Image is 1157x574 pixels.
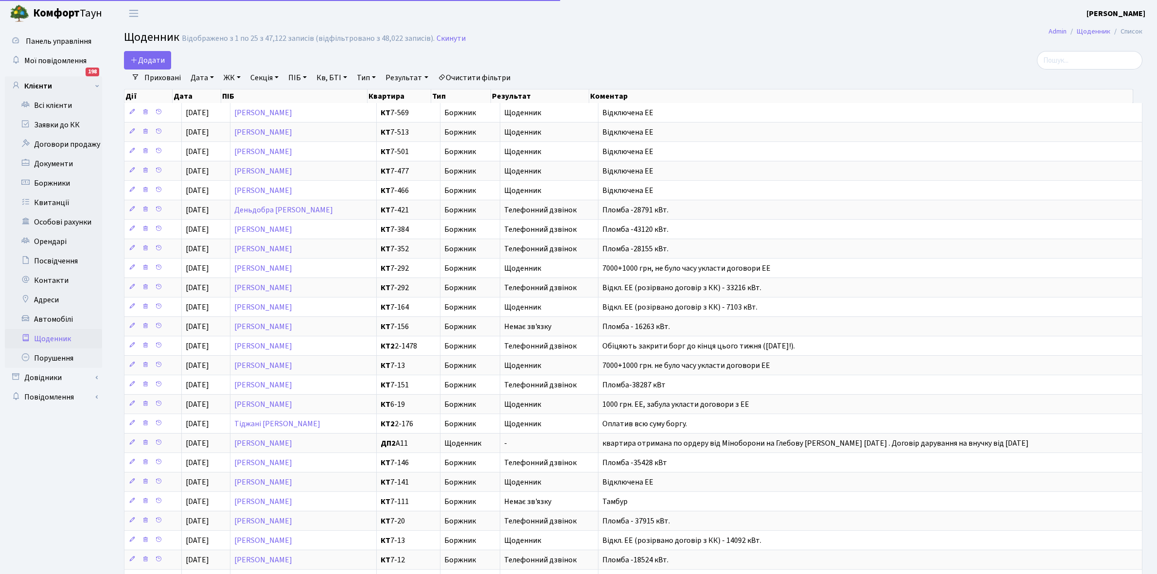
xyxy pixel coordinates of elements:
span: квартира отримана по ордеру від Міноборони на Глебову [PERSON_NAME] [DATE] . Договір дарування на... [602,438,1029,449]
span: 7-466 [381,187,436,194]
span: 7-513 [381,128,436,136]
a: [PERSON_NAME] [234,127,292,138]
a: Особові рахунки [5,212,102,232]
a: [PERSON_NAME] [234,360,292,371]
span: 7-501 [381,148,436,156]
a: Admin [1049,26,1067,36]
span: Пломба -18524 кВт. [602,555,668,565]
a: [PERSON_NAME] [234,166,292,176]
b: КТ [381,457,390,468]
span: [DATE] [186,496,209,507]
a: Повідомлення [5,387,102,407]
span: Пломба -35428 кВт [602,457,667,468]
span: Відкл. ЕЕ (розірвано договір з КК) - 7103 кВт. [602,302,757,313]
b: КТ [381,166,390,176]
img: logo.png [10,4,29,23]
a: Результат [382,70,432,86]
a: [PERSON_NAME] [234,555,292,565]
a: [PERSON_NAME] [234,244,292,254]
span: Пломба -28791 кВт. [602,205,668,215]
b: КТ [381,282,390,293]
b: КТ [381,263,390,274]
a: Щоденник [5,329,102,348]
a: Дата [187,70,218,86]
b: КТ2 [381,341,395,351]
span: Відключена ЕЕ [602,127,653,138]
span: Щоденник [504,420,594,428]
span: Телефонний дзвінок [504,245,594,253]
span: Боржник [444,381,496,389]
span: 7-292 [381,264,436,272]
span: Телефонний дзвінок [504,226,594,233]
b: КТ [381,380,390,390]
b: КТ [381,360,390,371]
span: 7-141 [381,478,436,486]
span: Відкл. ЕЕ (розірвано договір з КК) - 14092 кВт. [602,535,761,546]
b: КТ2 [381,418,395,429]
a: ПІБ [284,70,311,86]
a: Договори продажу [5,135,102,154]
span: 7-569 [381,109,436,117]
b: КТ [381,107,390,118]
span: [DATE] [186,263,209,274]
span: [DATE] [186,555,209,565]
span: Боржник [444,284,496,292]
span: 7-352 [381,245,436,253]
span: Боржник [444,109,496,117]
a: Заявки до КК [5,115,102,135]
span: [DATE] [186,321,209,332]
span: Щоденник [504,478,594,486]
span: Боржник [444,342,496,350]
span: Щоденник [504,303,594,311]
a: [PERSON_NAME] [234,535,292,546]
b: КТ [381,535,390,546]
span: Боржник [444,556,496,564]
a: [PERSON_NAME] [234,282,292,293]
b: КТ [381,555,390,565]
span: Відключена ЕЕ [602,477,653,487]
a: ЖК [220,70,245,86]
span: Боржник [444,187,496,194]
a: [PERSON_NAME] [234,477,292,487]
a: [PERSON_NAME] [234,107,292,118]
a: Панель управління [5,32,102,51]
span: - [504,439,594,447]
a: [PERSON_NAME] [1087,8,1145,19]
span: [DATE] [186,360,209,371]
span: [DATE] [186,516,209,526]
span: Боржник [444,303,496,311]
span: Щоденник [124,29,179,46]
span: 7-13 [381,537,436,544]
span: Телефонний дзвінок [504,206,594,214]
span: Телефонний дзвінок [504,284,594,292]
b: КТ [381,224,390,235]
div: Відображено з 1 по 25 з 47,122 записів (відфільтровано з 48,022 записів). [182,34,435,43]
span: Боржник [444,400,496,408]
span: Боржник [444,478,496,486]
span: Щоденник [504,362,594,369]
span: Відключена ЕЕ [602,146,653,157]
input: Пошук... [1037,51,1142,70]
a: [PERSON_NAME] [234,321,292,332]
a: Деньдобра [PERSON_NAME] [234,205,333,215]
span: 7-477 [381,167,436,175]
span: Телефонний дзвінок [504,342,594,350]
a: [PERSON_NAME] [234,496,292,507]
a: Автомобілі [5,310,102,329]
span: А11 [381,439,436,447]
span: Боржник [444,537,496,544]
span: 2-1478 [381,342,436,350]
b: КТ [381,399,390,410]
span: Боржник [444,226,496,233]
span: 7-384 [381,226,436,233]
b: КТ [381,185,390,196]
span: [DATE] [186,341,209,351]
span: Відключена ЕЕ [602,185,653,196]
span: 6-19 [381,400,436,408]
span: Додати [130,55,165,66]
span: 7-13 [381,362,436,369]
b: КТ [381,146,390,157]
span: Щоденник [444,439,496,447]
span: Щоденник [504,128,594,136]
